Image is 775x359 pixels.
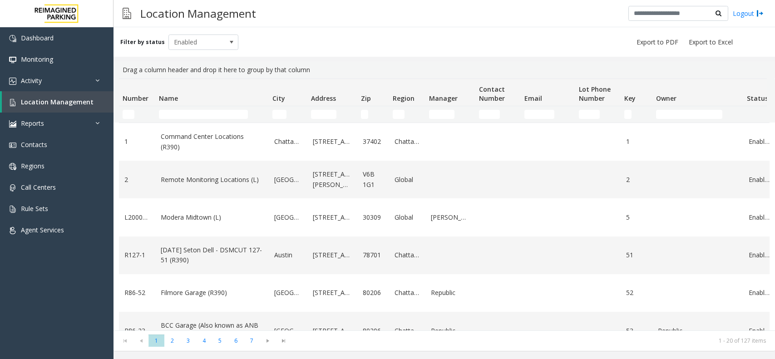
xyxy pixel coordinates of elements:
a: Enabled [749,137,770,147]
span: Export to PDF [637,38,678,47]
a: Republic [431,326,470,336]
a: [GEOGRAPHIC_DATA] [274,326,302,336]
input: Key Filter [624,110,632,119]
span: Page 2 [164,334,180,347]
span: Export to Excel [689,38,733,47]
a: Modera Midtown (L) [161,212,263,222]
a: [STREET_ADDRESS] [313,137,352,147]
a: 80206 [363,326,384,336]
button: Export to Excel [685,36,736,49]
a: [STREET_ADDRESS] [313,212,352,222]
td: City Filter [269,106,307,123]
a: 53 [626,326,647,336]
a: Enabled [749,326,770,336]
a: [STREET_ADDRESS] [313,326,352,336]
img: 'icon' [9,120,16,128]
input: Lot Phone Number Filter [579,110,600,119]
a: Global [395,212,420,222]
a: BCC Garage (Also known as ANB Garage) (R390) [161,320,263,341]
input: Contact Number Filter [479,110,500,119]
div: Data table [114,79,775,330]
span: Location Management [21,98,94,106]
td: Name Filter [155,106,269,123]
img: logout [756,9,764,18]
td: Zip Filter [357,106,389,123]
span: Name [159,94,178,103]
a: 37402 [363,137,384,147]
img: 'icon' [9,227,16,234]
a: Enabled [749,175,770,185]
span: Go to the last page [276,334,291,347]
img: 'icon' [9,163,16,170]
td: Number Filter [119,106,155,123]
a: 5 [626,212,647,222]
a: Command Center Locations (R390) [161,132,263,152]
input: City Filter [272,110,286,119]
span: Manager [429,94,458,103]
span: Agent Services [21,226,64,234]
img: 'icon' [9,184,16,192]
input: Address Filter [311,110,336,119]
a: L20000500 [124,212,150,222]
a: Austin [274,250,302,260]
a: [STREET_ADDRESS] [313,250,352,260]
span: Go to the next page [260,334,276,347]
input: Manager Filter [429,110,454,119]
div: Drag a column header and drop it here to group by that column [119,61,770,79]
span: Dashboard [21,34,54,42]
a: Chattanooga [395,326,420,336]
a: [DATE] Seton Dell - DSMCUT 127-51 (R390) [161,245,263,266]
td: Region Filter [389,106,425,123]
a: [STREET_ADDRESS] [313,288,352,298]
a: Chattanooga [395,137,420,147]
a: Location Management [2,91,114,113]
a: 2 [626,175,647,185]
a: Filmore Garage (R390) [161,288,263,298]
span: Monitoring [21,55,53,64]
span: Email [524,94,542,103]
span: Call Centers [21,183,56,192]
span: Contact Number [479,85,505,103]
img: 'icon' [9,78,16,85]
span: Page 3 [180,334,196,347]
a: Chattanooga [274,137,302,147]
input: Owner Filter [656,110,722,119]
h3: Location Management [136,2,261,25]
a: [GEOGRAPHIC_DATA] [274,175,302,185]
span: Enabled [169,35,224,49]
a: R127-1 [124,250,150,260]
a: 51 [626,250,647,260]
a: R86-23 [124,326,150,336]
span: Contacts [21,140,47,149]
a: Enabled [749,250,770,260]
span: Activity [21,76,42,85]
a: Logout [733,9,764,18]
td: Lot Phone Number Filter [575,106,621,123]
input: Name Filter [159,110,248,119]
span: Regions [21,162,44,170]
span: Lot Phone Number [579,85,611,103]
td: Address Filter [307,106,357,123]
input: Zip Filter [361,110,368,119]
span: Region [393,94,415,103]
a: 30309 [363,212,384,222]
a: Republic [658,326,738,336]
a: [STREET_ADDRESS][PERSON_NAME] [313,169,352,190]
a: 1 [124,137,150,147]
span: Page 5 [212,334,228,347]
label: Filter by status [120,38,165,46]
span: Page 7 [244,334,260,347]
img: 'icon' [9,99,16,106]
a: Republic [431,288,470,298]
a: [GEOGRAPHIC_DATA] [274,288,302,298]
td: Contact Number Filter [475,106,521,123]
td: Status Filter [743,106,775,123]
a: 80206 [363,288,384,298]
a: V6B 1G1 [363,169,384,190]
img: 'icon' [9,206,16,213]
img: 'icon' [9,35,16,42]
img: 'icon' [9,142,16,149]
a: 78701 [363,250,384,260]
input: Number Filter [123,110,134,119]
a: 52 [626,288,647,298]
